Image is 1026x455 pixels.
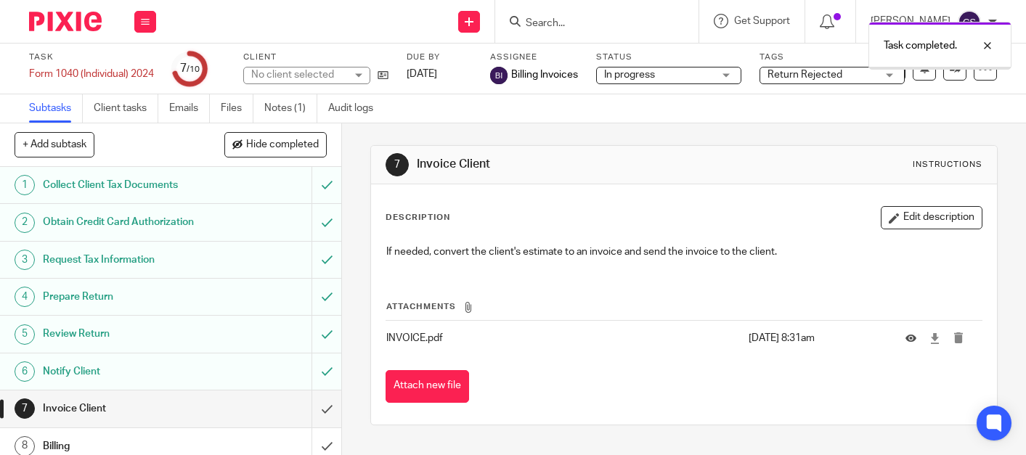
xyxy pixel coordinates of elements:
div: 3 [15,250,35,270]
a: Files [221,94,253,123]
a: Download [929,331,940,345]
a: Audit logs [328,94,384,123]
button: + Add subtask [15,132,94,157]
div: 5 [15,324,35,345]
div: 1 [15,175,35,195]
label: Task [29,52,154,63]
label: Client [243,52,388,63]
img: svg%3E [490,67,508,84]
img: Pixie [29,12,102,31]
h1: Obtain Credit Card Authorization [43,211,213,233]
span: Return Rejected [768,70,842,80]
h1: Review Return [43,323,213,345]
small: /10 [187,65,200,73]
p: Description [386,212,450,224]
button: Attach new file [386,370,469,403]
div: 6 [15,361,35,382]
p: If needed, convert the client's estimate to an invoice and send the invoice to the client. [386,245,982,259]
h1: Collect Client Tax Documents [43,174,213,196]
span: Attachments [386,303,456,311]
div: 7 [386,153,409,176]
a: Notes (1) [264,94,317,123]
a: Emails [169,94,210,123]
a: Subtasks [29,94,83,123]
h1: Prepare Return [43,286,213,308]
p: [DATE] 8:31am [749,331,883,345]
div: No client selected [251,67,346,82]
div: 7 [180,60,200,77]
h1: Invoice Client [417,157,715,172]
label: Due by [407,52,472,63]
span: In progress [604,70,655,80]
h1: Notify Client [43,361,213,382]
div: 4 [15,287,35,307]
h1: Invoice Client [43,398,213,419]
span: [DATE] [407,69,437,79]
a: Client tasks [94,94,158,123]
button: Edit description [881,206,982,229]
p: INVOICE.pdf [386,331,741,345]
img: svg%3E [958,10,981,33]
div: 7 [15,398,35,419]
label: Assignee [490,52,578,63]
div: 2 [15,213,35,233]
span: Hide completed [246,139,319,151]
button: Hide completed [224,132,327,157]
h1: Request Tax Information [43,249,213,271]
div: Instructions [913,159,982,171]
p: Task completed. [884,38,957,53]
div: Form 1040 (Individual) 2024 [29,67,154,81]
span: Billing Invoices [511,67,578,82]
